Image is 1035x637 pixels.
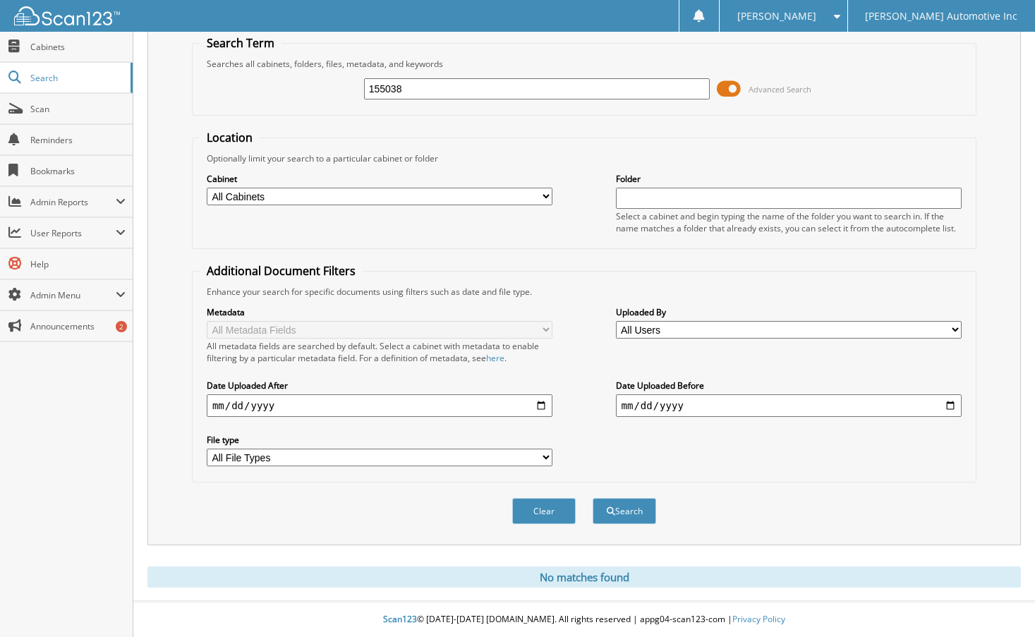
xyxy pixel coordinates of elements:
span: Help [30,258,126,270]
label: Uploaded By [616,306,962,318]
span: [PERSON_NAME] Automotive Inc [865,12,1017,20]
label: Cabinet [207,173,553,185]
span: Scan123 [383,613,417,625]
span: Cabinets [30,41,126,53]
a: Privacy Policy [732,613,785,625]
span: Admin Menu [30,289,116,301]
span: Scan [30,103,126,115]
span: User Reports [30,227,116,239]
span: Announcements [30,320,126,332]
label: Date Uploaded After [207,380,553,392]
div: Searches all cabinets, folders, files, metadata, and keywords [200,58,969,70]
span: Advanced Search [749,84,811,95]
label: Folder [616,173,962,185]
div: Select a cabinet and begin typing the name of the folder you want to search in. If the name match... [616,210,962,234]
span: Admin Reports [30,196,116,208]
button: Clear [512,498,576,524]
div: Optionally limit your search to a particular cabinet or folder [200,152,969,164]
img: scan123-logo-white.svg [14,6,120,25]
input: end [616,394,962,417]
label: Metadata [207,306,553,318]
div: © [DATE]-[DATE] [DOMAIN_NAME]. All rights reserved | appg04-scan123-com | [133,602,1035,637]
iframe: Chat Widget [964,569,1035,637]
input: start [207,394,553,417]
div: All metadata fields are searched by default. Select a cabinet with metadata to enable filtering b... [207,340,553,364]
legend: Search Term [200,35,282,51]
label: Date Uploaded Before [616,380,962,392]
div: Enhance your search for specific documents using filters such as date and file type. [200,286,969,298]
legend: Location [200,130,260,145]
button: Search [593,498,656,524]
legend: Additional Document Filters [200,263,363,279]
div: No matches found [147,566,1021,588]
label: File type [207,434,553,446]
span: Reminders [30,134,126,146]
span: [PERSON_NAME] [737,12,816,20]
span: Search [30,72,123,84]
span: Bookmarks [30,165,126,177]
div: 2 [116,321,127,332]
a: here [486,352,504,364]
